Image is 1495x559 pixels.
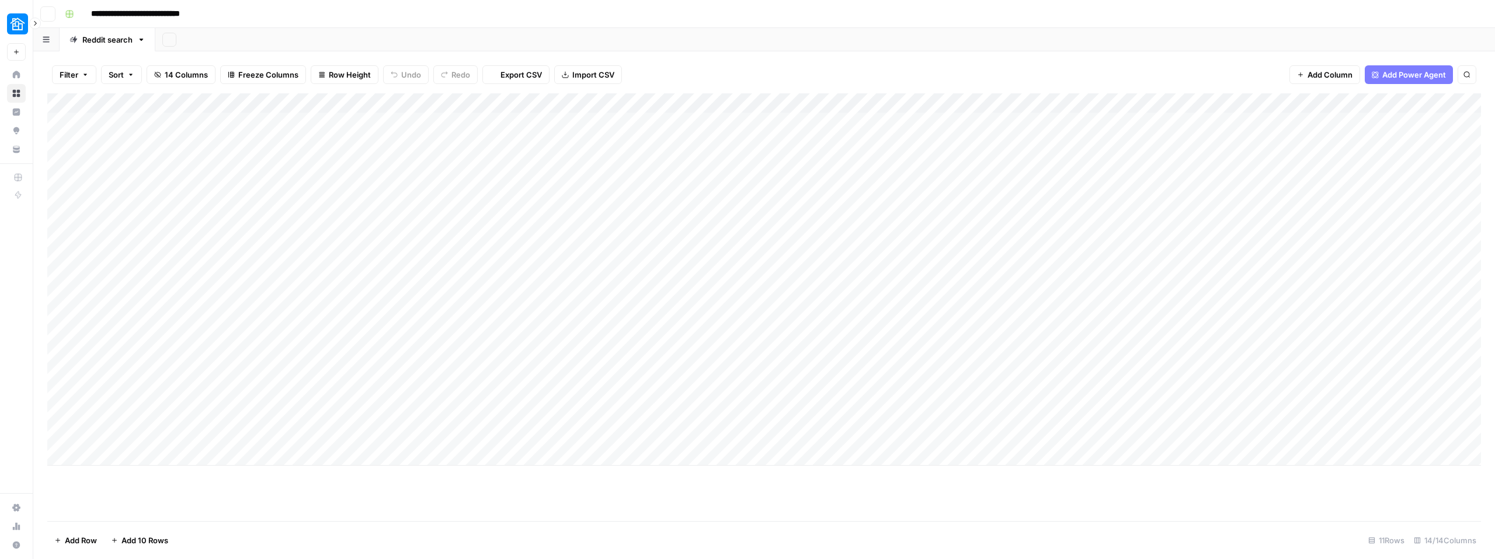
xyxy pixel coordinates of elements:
[147,65,215,84] button: 14 Columns
[451,69,470,81] span: Redo
[433,65,478,84] button: Redo
[383,65,429,84] button: Undo
[1409,531,1481,550] div: 14/14 Columns
[220,65,306,84] button: Freeze Columns
[500,69,542,81] span: Export CSV
[65,534,97,546] span: Add Row
[7,103,26,121] a: Insights
[7,13,28,34] img: Neighbor Logo
[311,65,378,84] button: Row Height
[401,69,421,81] span: Undo
[7,536,26,554] button: Help + Support
[52,65,96,84] button: Filter
[47,531,104,550] button: Add Row
[7,65,26,84] a: Home
[165,69,208,81] span: 14 Columns
[109,69,124,81] span: Sort
[60,28,155,51] a: Reddit search
[1364,531,1409,550] div: 11 Rows
[82,34,133,46] div: Reddit search
[121,534,168,546] span: Add 10 Rows
[554,65,622,84] button: Import CSV
[482,65,550,84] button: Export CSV
[7,121,26,140] a: Opportunities
[7,9,26,39] button: Workspace: Neighbor
[60,69,78,81] span: Filter
[329,69,371,81] span: Row Height
[104,531,175,550] button: Add 10 Rows
[101,65,142,84] button: Sort
[238,69,298,81] span: Freeze Columns
[572,69,614,81] span: Import CSV
[1289,65,1360,84] button: Add Column
[1382,69,1446,81] span: Add Power Agent
[1365,65,1453,84] button: Add Power Agent
[7,84,26,103] a: Browse
[7,140,26,159] a: Your Data
[1308,69,1353,81] span: Add Column
[7,517,26,536] a: Usage
[7,498,26,517] a: Settings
